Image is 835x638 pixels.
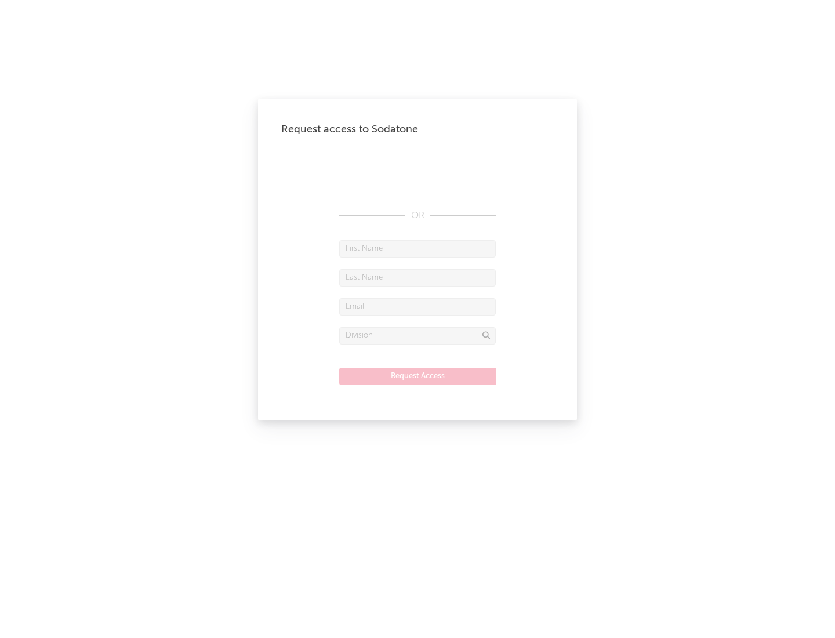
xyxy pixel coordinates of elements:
button: Request Access [339,368,496,385]
input: First Name [339,240,496,258]
div: Request access to Sodatone [281,122,554,136]
input: Email [339,298,496,316]
div: OR [339,209,496,223]
input: Division [339,327,496,345]
input: Last Name [339,269,496,287]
